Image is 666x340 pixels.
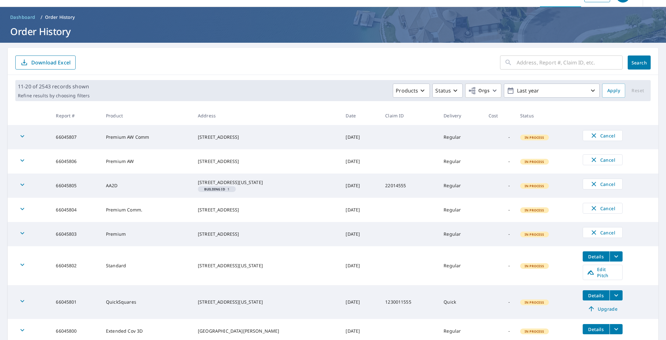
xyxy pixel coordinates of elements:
[483,174,515,198] td: -
[610,251,623,262] button: filesDropdownBtn-66045802
[340,106,380,125] th: Date
[610,290,623,300] button: filesDropdownBtn-66045801
[587,292,606,299] span: Details
[8,12,658,22] nav: breadcrumb
[438,125,483,149] td: Regular
[587,266,618,278] span: Edit Pitch
[438,198,483,222] td: Regular
[583,251,610,262] button: detailsBtn-66045802
[589,204,616,212] span: Cancel
[521,264,548,268] span: In Process
[380,174,438,198] td: 22014555
[521,208,548,212] span: In Process
[101,222,193,246] td: Premium
[198,134,335,140] div: [STREET_ADDRESS]
[483,285,515,319] td: -
[521,329,548,334] span: In Process
[15,55,76,70] button: Download Excel
[483,246,515,285] td: -
[51,222,101,246] td: 66045803
[628,55,651,70] button: Search
[521,159,548,164] span: In Process
[18,93,90,99] p: Refine results by choosing filters
[438,149,483,174] td: Regular
[101,246,193,285] td: Standard
[583,154,623,165] button: Cancel
[8,12,38,22] a: Dashboard
[101,285,193,319] td: QuickSquares
[51,246,101,285] td: 66045802
[340,174,380,198] td: [DATE]
[51,198,101,222] td: 66045804
[396,87,418,94] p: Products
[504,84,600,98] button: Last year
[198,207,335,213] div: [STREET_ADDRESS]
[583,130,623,141] button: Cancel
[51,106,101,125] th: Report #
[589,229,616,236] span: Cancel
[101,125,193,149] td: Premium AW Comm
[521,232,548,237] span: In Process
[517,54,623,71] input: Address, Report #, Claim ID, etc.
[340,198,380,222] td: [DATE]
[340,222,380,246] td: [DATE]
[583,203,623,214] button: Cancel
[198,179,335,186] div: [STREET_ADDRESS][US_STATE]
[587,305,619,313] span: Upgrade
[438,174,483,198] td: Regular
[101,106,193,125] th: Product
[465,84,501,98] button: Orgs
[31,59,71,66] p: Download Excel
[51,149,101,174] td: 66045806
[583,179,623,189] button: Cancel
[340,246,380,285] td: [DATE]
[340,125,380,149] td: [DATE]
[198,158,335,165] div: [STREET_ADDRESS]
[483,125,515,149] td: -
[514,85,589,96] p: Last year
[483,198,515,222] td: -
[589,180,616,188] span: Cancel
[45,14,75,20] p: Order History
[198,231,335,237] div: [STREET_ADDRESS]
[198,262,335,269] div: [STREET_ADDRESS][US_STATE]
[193,106,340,125] th: Address
[51,174,101,198] td: 66045805
[51,125,101,149] td: 66045807
[521,135,548,140] span: In Process
[101,174,193,198] td: AA2D
[483,149,515,174] td: -
[583,265,623,280] a: Edit Pitch
[602,84,625,98] button: Apply
[51,285,101,319] td: 66045801
[589,132,616,139] span: Cancel
[200,188,233,191] span: 1
[435,87,451,94] p: Status
[18,83,90,90] p: 11-20 of 2543 records shown
[583,227,623,238] button: Cancel
[438,106,483,125] th: Delivery
[583,304,623,314] a: Upgrade
[204,188,225,191] em: Building ID
[521,300,548,305] span: In Process
[380,285,438,319] td: 1230011555
[41,13,42,21] li: /
[101,149,193,174] td: Premium AW
[198,299,335,305] div: [STREET_ADDRESS][US_STATE]
[340,285,380,319] td: [DATE]
[483,222,515,246] td: -
[583,290,610,300] button: detailsBtn-66045801
[393,84,430,98] button: Products
[589,156,616,164] span: Cancel
[101,198,193,222] td: Premium Comm.
[10,14,35,20] span: Dashboard
[438,246,483,285] td: Regular
[587,254,606,260] span: Details
[438,222,483,246] td: Regular
[587,326,606,332] span: Details
[340,149,380,174] td: [DATE]
[607,87,620,95] span: Apply
[380,106,438,125] th: Claim ID
[8,25,658,38] h1: Order History
[633,60,646,66] span: Search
